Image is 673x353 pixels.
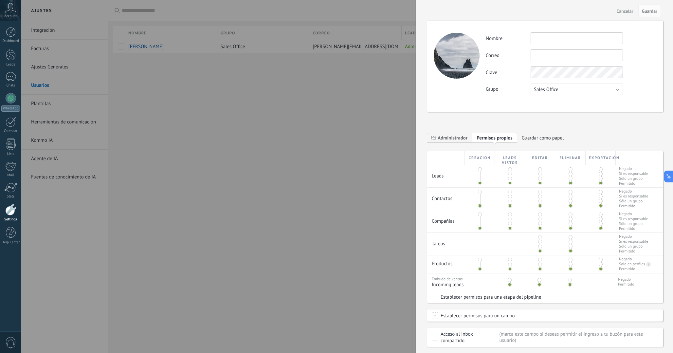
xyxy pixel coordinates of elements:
[619,189,648,194] span: Negado
[441,331,497,344] div: Acceso al inbox compartido
[619,257,632,262] div: Negado
[618,282,634,287] span: Permitido
[1,129,20,133] div: Calendar
[438,135,467,141] span: Administrador
[5,14,17,18] span: Account
[619,239,648,244] span: Si es responsable
[619,249,648,254] span: Permitido
[619,226,648,231] span: Permitido
[525,151,555,165] div: Editar
[465,151,495,165] div: Creación
[619,244,648,249] span: Sólo un grupo
[427,255,465,270] div: Productos
[486,52,531,59] label: Correo
[619,171,648,176] span: Si es responsable
[642,9,657,13] span: Guardar
[427,133,472,143] span: Administrador
[477,135,513,141] span: Permisos propios
[555,151,585,165] div: Eliminar
[486,35,531,42] label: Nombre
[486,69,531,76] label: Clave
[1,84,20,88] div: Chats
[619,212,648,216] span: Negado
[438,310,515,322] span: Establecer permisos para un campo
[1,39,20,43] div: Dashboard
[1,240,20,245] div: Help Center
[646,262,649,267] div: ?
[619,176,648,181] span: Sólo un grupo
[432,277,463,282] span: Embudo de ventas
[619,181,648,186] span: Permitido
[531,84,623,95] button: Sales Office
[534,86,558,93] span: Sales Office
[1,152,20,156] div: Lists
[472,133,517,143] span: Add new role
[1,195,20,199] div: Stats
[619,267,635,271] div: Permitido
[638,5,661,17] button: Guardar
[1,173,20,177] div: Mail
[1,105,20,112] div: WhatsApp
[486,86,531,92] label: Grupo
[1,217,20,222] div: Settings
[619,221,648,226] span: Sólo un grupo
[619,194,648,199] span: Si es responsable
[495,151,525,165] div: Leads vistos
[586,151,616,165] div: Exportación
[619,262,645,267] div: Solo en perfiles
[500,331,659,344] div: Marca este campo si deseas permitir el ingreso a tu buzón para este usuario
[522,133,564,143] span: Guardar como papel
[619,199,648,204] span: Sólo un grupo
[618,277,634,282] span: Negado
[614,6,636,16] button: Cancelar
[619,166,648,171] span: Negado
[619,216,648,221] span: Si es responsable
[432,282,493,288] span: Incoming leads
[427,210,465,228] div: Compañías
[427,233,465,250] div: Tareas
[1,63,20,67] div: Leads
[619,204,648,209] span: Permitido
[619,234,648,239] span: Negado
[427,188,465,205] div: Contactos
[617,9,633,13] span: Cancelar
[427,165,465,182] div: Leads
[438,291,541,303] span: Establecer permisos para una etapa del pipeline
